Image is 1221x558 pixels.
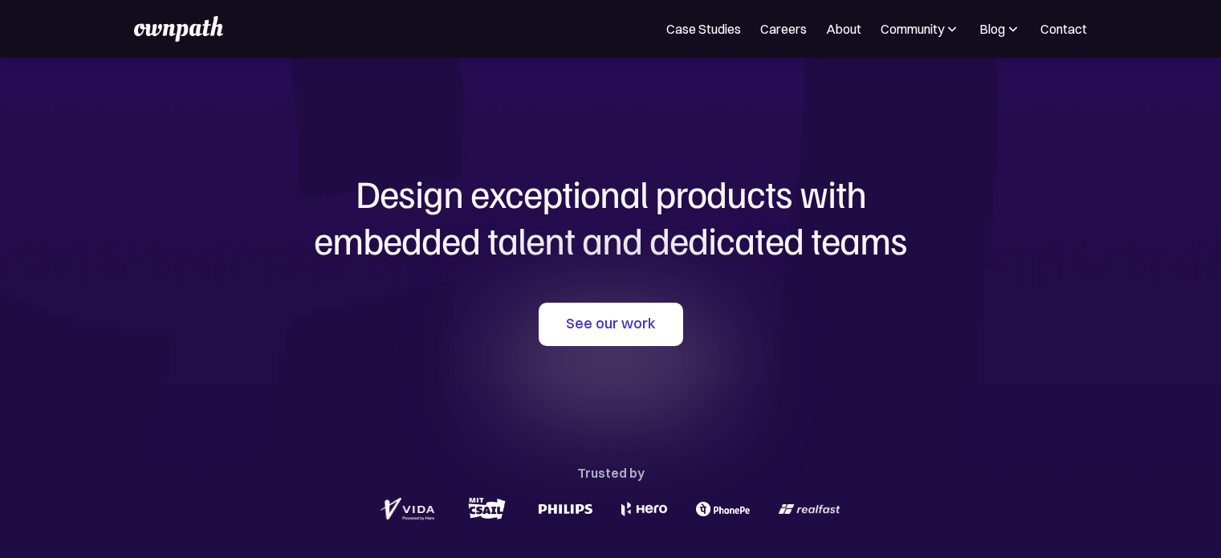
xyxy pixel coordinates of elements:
div: Community [881,19,960,39]
div: Trusted by [577,462,645,484]
a: Case Studies [666,19,741,39]
h1: Design exceptional products with embedded talent and dedicated teams [226,170,996,263]
a: Contact [1040,19,1087,39]
a: About [826,19,861,39]
div: Blog [979,19,1005,39]
div: Blog [979,19,1021,39]
a: Careers [760,19,807,39]
a: See our work [539,303,683,346]
div: Community [881,19,944,39]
